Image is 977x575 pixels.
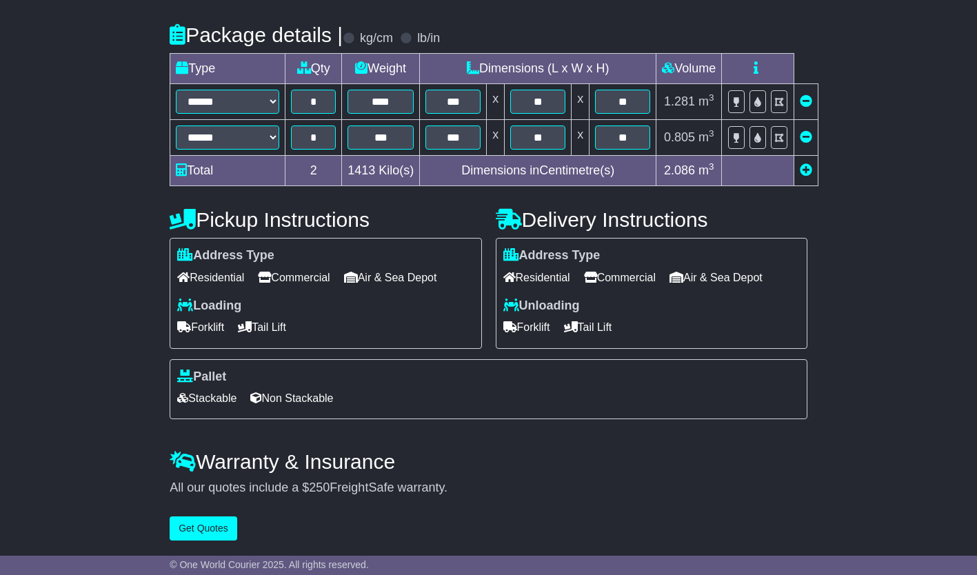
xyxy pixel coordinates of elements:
span: Forklift [177,316,224,338]
sup: 3 [709,92,714,103]
span: Commercial [584,267,656,288]
span: Residential [177,267,244,288]
span: 1413 [348,163,375,177]
span: Tail Lift [238,316,286,338]
td: x [487,120,505,156]
label: Loading [177,299,241,314]
label: kg/cm [360,31,393,46]
span: m [698,130,714,144]
span: Commercial [258,267,330,288]
h4: Package details | [170,23,343,46]
td: Weight [342,54,420,84]
span: 1.281 [664,94,695,108]
h4: Delivery Instructions [496,208,807,231]
sup: 3 [709,161,714,172]
label: Unloading [503,299,580,314]
span: Non Stackable [250,387,333,409]
td: x [572,120,590,156]
span: Tail Lift [564,316,612,338]
td: Qty [285,54,342,84]
span: Air & Sea Depot [344,267,437,288]
a: Remove this item [800,94,812,108]
span: m [698,94,714,108]
a: Add new item [800,163,812,177]
sup: 3 [709,128,714,139]
a: Remove this item [800,130,812,144]
td: Dimensions (L x W x H) [420,54,656,84]
label: Address Type [503,248,601,263]
td: Dimensions in Centimetre(s) [420,156,656,186]
span: Residential [503,267,570,288]
span: 2.086 [664,163,695,177]
div: All our quotes include a $ FreightSafe warranty. [170,481,807,496]
td: Total [170,156,285,186]
td: Type [170,54,285,84]
button: Get Quotes [170,516,237,541]
label: lb/in [417,31,440,46]
span: Air & Sea Depot [669,267,763,288]
h4: Pickup Instructions [170,208,481,231]
span: 0.805 [664,130,695,144]
td: Volume [656,54,722,84]
span: m [698,163,714,177]
td: x [487,84,505,120]
h4: Warranty & Insurance [170,450,807,473]
td: x [572,84,590,120]
span: Stackable [177,387,236,409]
span: © One World Courier 2025. All rights reserved. [170,559,369,570]
span: 250 [309,481,330,494]
span: Forklift [503,316,550,338]
label: Address Type [177,248,274,263]
td: 2 [285,156,342,186]
td: Kilo(s) [342,156,420,186]
label: Pallet [177,370,226,385]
